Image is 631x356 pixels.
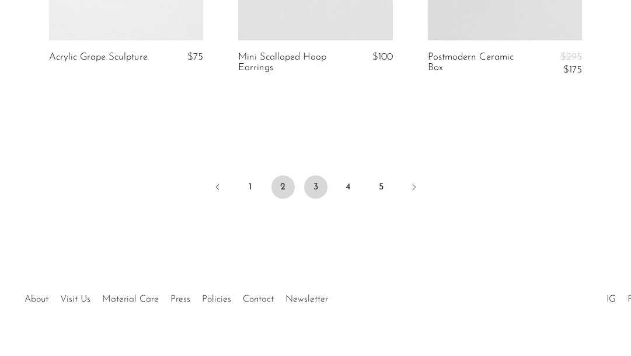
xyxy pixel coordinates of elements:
[238,52,339,74] a: Mini Scalloped Hoop Earrings
[337,175,360,199] a: 4
[372,52,393,62] span: $100
[560,52,582,62] span: $295
[19,285,334,307] ul: Quick links
[304,175,327,199] a: 3
[369,175,393,199] a: 5
[271,175,295,199] span: 2
[25,295,48,304] a: About
[206,175,229,201] a: Previous
[102,295,159,304] a: Material Care
[606,295,616,304] a: IG
[239,175,262,199] a: 1
[170,295,190,304] a: Press
[428,52,529,76] a: Postmodern Ceramic Box
[49,52,148,63] a: Acrylic Grape Sculpture
[60,295,90,304] a: Visit Us
[202,295,231,304] a: Policies
[402,175,426,201] a: Next
[187,52,203,62] span: $75
[563,65,582,75] span: $175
